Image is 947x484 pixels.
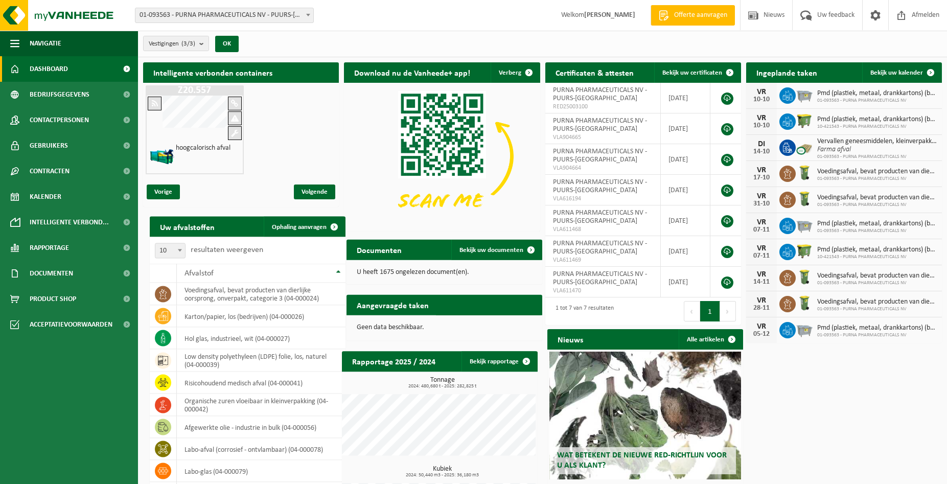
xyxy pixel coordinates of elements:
[661,83,710,113] td: [DATE]
[817,324,937,332] span: Pmd (plastiek, metaal, drankkartons) (bedrijven)
[143,62,339,82] h2: Intelligente verbonden containers
[147,185,180,199] span: Vorige
[143,36,209,51] button: Vestigingen(3/3)
[357,269,532,276] p: U heeft 1675 ongelezen document(en).
[461,351,537,372] a: Bekijk rapportage
[553,178,647,194] span: PURNA PHARMACEUTICALS NV - PUURS-[GEOGRAPHIC_DATA]
[30,56,68,82] span: Dashboard
[817,168,937,176] span: Voedingsafval, bevat producten van dierlijke oorsprong, onverpakt, categorie 3
[672,10,730,20] span: Offerte aanvragen
[751,200,772,208] div: 31-10
[553,148,647,164] span: PURNA PHARMACEUTICALS NV - PUURS-[GEOGRAPHIC_DATA]
[817,194,937,202] span: Voedingsafval, bevat producten van dierlijke oorsprong, onverpakt, categorie 3
[817,202,937,208] span: 01-093563 - PURNA PHARMACEUTICALS NV
[177,439,345,460] td: labo-afval (corrosief - ontvlambaar) (04-000078)
[817,146,851,153] i: Farma afval
[817,98,937,104] span: 01-093563 - PURNA PHARMACEUTICALS NV
[150,217,225,237] h2: Uw afvalstoffen
[817,332,937,338] span: 01-093563 - PURNA PHARMACEUTICALS NV
[684,301,700,321] button: Previous
[796,294,813,312] img: WB-0140-HPE-GN-50
[177,306,345,328] td: karton/papier, los (bedrijven) (04-000026)
[30,107,89,133] span: Contactpersonen
[817,154,937,160] span: 01-093563 - PURNA PHARMACEUTICALS NV
[796,320,813,338] img: WB-2500-GAL-GY-01
[796,268,813,286] img: WB-0140-HPE-GN-50
[751,114,772,122] div: VR
[553,287,653,295] span: VLA611470
[553,209,647,225] span: PURNA PHARMACEUTICALS NV - PUURS-[GEOGRAPHIC_DATA]
[30,31,61,56] span: Navigatie
[550,300,614,322] div: 1 tot 7 van 7 resultaten
[751,296,772,305] div: VR
[347,466,538,478] h3: Kubiek
[272,224,327,231] span: Ophaling aanvragen
[870,70,923,76] span: Bekijk uw kalender
[149,144,175,169] img: HK-XZ-20-GN-12
[679,329,742,350] a: Alle artikelen
[553,256,653,264] span: VLA611469
[177,417,345,439] td: afgewerkte olie - industrie in bulk (04-000056)
[30,158,70,184] span: Contracten
[817,220,937,228] span: Pmd (plastiek, metaal, drankkartons) (bedrijven)
[347,473,538,478] span: 2024: 50,440 m3 - 2025: 36,180 m3
[661,113,710,144] td: [DATE]
[796,242,813,260] img: WB-1100-HPE-GN-50
[177,372,345,394] td: risicohoudend medisch afval (04-000041)
[491,62,539,83] button: Verberg
[751,244,772,252] div: VR
[177,283,345,306] td: voedingsafval, bevat producten van dierlijke oorsprong, onverpakt, categorie 3 (04-000024)
[661,267,710,297] td: [DATE]
[30,286,76,312] span: Product Shop
[459,247,523,253] span: Bekijk uw documenten
[553,86,647,102] span: PURNA PHARMACEUTICALS NV - PUURS-[GEOGRAPHIC_DATA]
[662,70,722,76] span: Bekijk uw certificaten
[553,133,653,142] span: VLA904665
[176,145,230,152] h4: hoogcalorisch afval
[751,148,772,155] div: 14-10
[661,205,710,236] td: [DATE]
[751,279,772,286] div: 14-11
[499,70,521,76] span: Verberg
[817,124,937,130] span: 10-421543 - PURNA PHARMACEUTICALS NV
[817,89,937,98] span: Pmd (plastiek, metaal, drankkartons) (bedrijven)
[557,451,727,469] span: Wat betekent de nieuwe RED-richtlijn voor u als klant?
[817,298,937,306] span: Voedingsafval, bevat producten van dierlijke oorsprong, onverpakt, categorie 3
[751,270,772,279] div: VR
[30,133,68,158] span: Gebruikers
[547,329,593,349] h2: Nieuws
[184,269,214,278] span: Afvalstof
[294,185,335,199] span: Volgende
[796,86,813,103] img: WB-2500-GAL-GY-01
[553,240,647,256] span: PURNA PHARMACEUTICALS NV - PUURS-[GEOGRAPHIC_DATA]
[347,377,538,389] h3: Tonnage
[148,85,241,96] h1: Z20.557
[584,11,635,19] strong: [PERSON_NAME]
[553,270,647,286] span: PURNA PHARMACEUTICALS NV - PUURS-[GEOGRAPHIC_DATA]
[344,83,540,229] img: Download de VHEPlus App
[344,62,480,82] h2: Download nu de Vanheede+ app!
[30,235,69,261] span: Rapportage
[751,122,772,129] div: 10-10
[796,112,813,129] img: WB-1100-HPE-GN-50
[177,460,345,482] td: labo-glas (04-000079)
[751,166,772,174] div: VR
[751,305,772,312] div: 28-11
[30,82,89,107] span: Bedrijfsgegevens
[817,272,937,280] span: Voedingsafval, bevat producten van dierlijke oorsprong, onverpakt, categorie 3
[751,331,772,338] div: 05-12
[751,192,772,200] div: VR
[817,246,937,254] span: Pmd (plastiek, metaal, drankkartons) (bedrijven)
[451,240,541,260] a: Bekijk uw documenten
[177,350,345,372] td: low density polyethyleen (LDPE) folie, los, naturel (04-000039)
[796,190,813,208] img: WB-0140-HPE-GN-50
[549,352,742,479] a: Wat betekent de nieuwe RED-richtlijn voor u als klant?
[751,322,772,331] div: VR
[135,8,313,22] span: 01-093563 - PURNA PHARMACEUTICALS NV - PUURS-SINT-AMANDS
[654,62,740,83] a: Bekijk uw certificaten
[751,252,772,260] div: 07-11
[817,116,937,124] span: Pmd (plastiek, metaal, drankkartons) (bedrijven)
[30,184,61,210] span: Kalender
[796,164,813,181] img: WB-0140-HPE-GN-50
[796,138,813,155] img: PB-CU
